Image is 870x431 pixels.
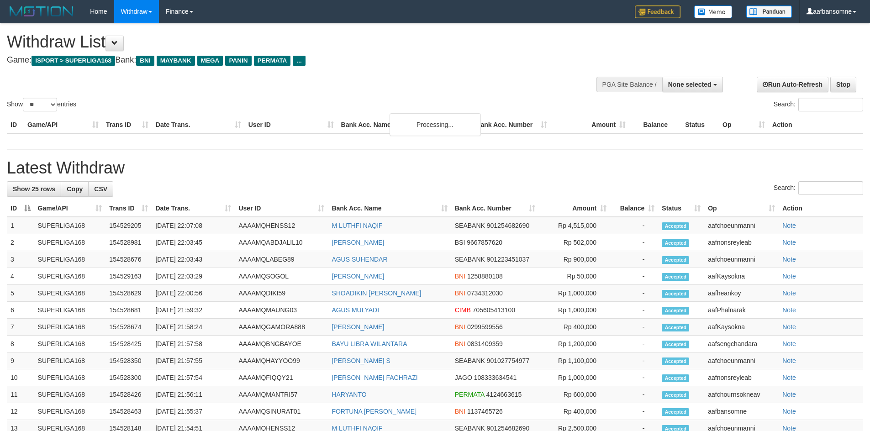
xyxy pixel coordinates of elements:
td: Rp 400,000 [539,403,611,420]
td: SUPERLIGA168 [34,319,106,336]
span: Copy 901254682690 to clipboard [487,222,529,229]
th: Op: activate to sort column ascending [704,200,779,217]
a: Note [782,323,796,331]
span: Copy 901223451037 to clipboard [487,256,529,263]
td: AAAAMQSINURAT01 [235,403,328,420]
span: ... [293,56,305,66]
td: SUPERLIGA168 [34,217,106,234]
td: aafheankoy [704,285,779,302]
h4: Game: Bank: [7,56,571,65]
a: AGUS SUHENDAR [332,256,387,263]
td: - [610,319,658,336]
img: MOTION_logo.png [7,5,76,18]
td: Rp 1,100,000 [539,352,611,369]
th: ID: activate to sort column descending [7,200,34,217]
th: Amount [551,116,629,133]
h1: Withdraw List [7,33,571,51]
td: 11 [7,386,34,403]
td: - [610,234,658,251]
td: aafKaysokna [704,319,779,336]
span: BNI [455,323,465,331]
td: 2 [7,234,34,251]
td: 12 [7,403,34,420]
span: Copy 901027754977 to clipboard [487,357,529,364]
span: Copy 0299599556 to clipboard [467,323,503,331]
td: 154528463 [105,403,152,420]
a: Note [782,374,796,381]
td: SUPERLIGA168 [34,369,106,386]
a: FORTUNA [PERSON_NAME] [332,408,417,415]
td: SUPERLIGA168 [34,386,106,403]
td: 154528674 [105,319,152,336]
td: AAAAMQMANTRI57 [235,386,328,403]
td: 4 [7,268,34,285]
span: None selected [668,81,712,88]
img: Feedback.jpg [635,5,680,18]
td: [DATE] 21:57:58 [152,336,235,352]
th: Op [719,116,769,133]
a: [PERSON_NAME] S [332,357,390,364]
span: Show 25 rows [13,185,55,193]
select: Showentries [23,98,57,111]
span: Copy 705605413100 to clipboard [473,306,515,314]
th: User ID [245,116,337,133]
td: - [610,386,658,403]
span: Accepted [662,391,689,399]
td: aafchoeunmanni [704,217,779,234]
td: SUPERLIGA168 [34,403,106,420]
span: BNI [455,289,465,297]
span: PERMATA [455,391,485,398]
td: [DATE] 21:57:55 [152,352,235,369]
td: Rp 1,000,000 [539,285,611,302]
td: aafnonsreyleab [704,369,779,386]
span: Accepted [662,290,689,298]
td: SUPERLIGA168 [34,234,106,251]
span: PERMATA [254,56,291,66]
span: BNI [455,408,465,415]
a: Show 25 rows [7,181,61,197]
td: Rp 1,000,000 [539,369,611,386]
td: Rp 502,000 [539,234,611,251]
th: Game/API [24,116,102,133]
span: CSV [94,185,107,193]
a: Note [782,273,796,280]
span: BNI [455,340,465,347]
td: aafsengchandara [704,336,779,352]
input: Search: [798,98,863,111]
span: BSI [455,239,465,246]
a: M LUTHFI NAQIF [332,222,382,229]
td: 1 [7,217,34,234]
td: AAAAMQABDJALIL10 [235,234,328,251]
a: [PERSON_NAME] [332,323,384,331]
td: aafbansomne [704,403,779,420]
a: CSV [88,181,113,197]
td: 9 [7,352,34,369]
td: - [610,336,658,352]
td: SUPERLIGA168 [34,352,106,369]
td: 3 [7,251,34,268]
a: HARYANTO [332,391,366,398]
span: Accepted [662,408,689,416]
span: JAGO [455,374,472,381]
label: Search: [774,98,863,111]
td: 154528300 [105,369,152,386]
td: Rp 1,000,000 [539,302,611,319]
td: [DATE] 21:55:37 [152,403,235,420]
td: - [610,285,658,302]
td: [DATE] 22:00:56 [152,285,235,302]
span: Accepted [662,307,689,315]
th: Status [681,116,719,133]
td: - [610,352,658,369]
td: SUPERLIGA168 [34,251,106,268]
th: Trans ID [102,116,152,133]
td: - [610,251,658,268]
td: [DATE] 22:03:43 [152,251,235,268]
td: 154529205 [105,217,152,234]
td: [DATE] 22:07:08 [152,217,235,234]
td: AAAAMQHENSS12 [235,217,328,234]
td: [DATE] 22:03:45 [152,234,235,251]
td: SUPERLIGA168 [34,302,106,319]
a: Note [782,289,796,297]
a: Note [782,340,796,347]
span: MAYBANK [157,56,195,66]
